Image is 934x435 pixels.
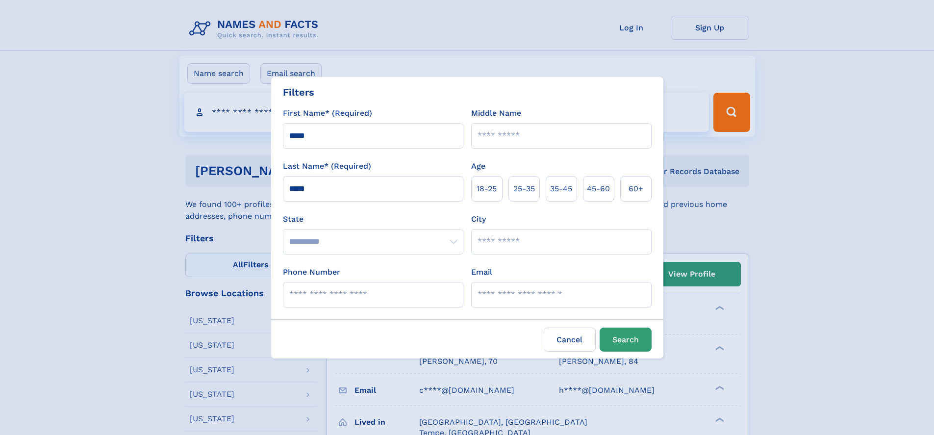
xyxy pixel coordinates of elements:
[283,266,340,278] label: Phone Number
[629,183,643,195] span: 60+
[513,183,535,195] span: 25‑35
[283,85,314,100] div: Filters
[471,213,486,225] label: City
[587,183,610,195] span: 45‑60
[283,160,371,172] label: Last Name* (Required)
[283,107,372,119] label: First Name* (Required)
[283,213,463,225] label: State
[600,328,652,352] button: Search
[544,328,596,352] label: Cancel
[471,107,521,119] label: Middle Name
[471,266,492,278] label: Email
[471,160,485,172] label: Age
[550,183,572,195] span: 35‑45
[477,183,497,195] span: 18‑25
